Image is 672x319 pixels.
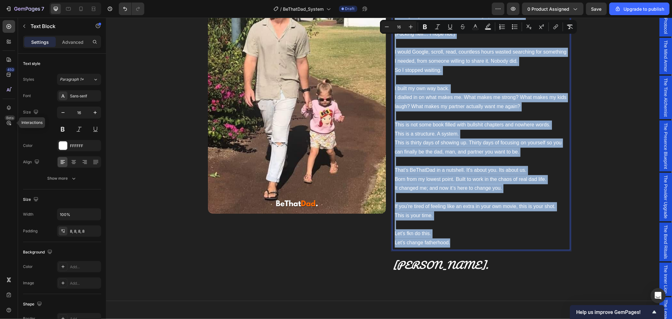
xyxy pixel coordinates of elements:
div: Width [23,212,33,217]
span: BeThatDad_System [283,6,324,12]
p: Text Block [31,22,84,30]
div: Open Intercom Messenger [651,288,666,303]
div: Text style [23,61,40,67]
div: FFFFFF [70,143,100,149]
span: Draft [345,6,355,12]
span: Paragraph 1* [60,77,84,82]
button: 0 product assigned [522,3,583,15]
p: If you’re tired of feeling like an extra in your own movie, this is your shot. This is your time. [289,185,462,212]
div: Add... [70,264,100,270]
div: Upgrade to publish [615,6,664,12]
span: / [280,6,282,12]
div: Editor contextual toolbar [380,20,577,34]
span: Save [591,6,602,12]
span: Help us improve GemPages! [576,309,651,315]
div: 8, 8, 8, 8 [70,229,100,234]
iframe: Design area [106,18,672,319]
button: Paragraph 1* [57,74,101,85]
button: Show survey - Help us improve GemPages! [576,308,658,316]
p: This is not some book filled with bullshit chapters and nowhere words. This is a structure. A sys... [289,103,462,148]
div: Sans-serif [70,93,100,99]
div: Add... [70,281,100,286]
p: Advanced [62,39,83,45]
div: Background [23,248,54,257]
button: Save [586,3,607,15]
div: Color [23,264,33,270]
div: Show more [48,175,77,182]
div: Shape [23,300,43,309]
div: Image [23,280,34,286]
input: Auto [57,209,101,220]
button: 7 [3,3,47,15]
i: [PERSON_NAME]. [287,239,382,256]
p: That’s BeThatDad in a nutshell. It's about you. Its about us. Born from my lowest point. Built to... [289,148,462,185]
div: Padding [23,228,37,234]
div: Align [23,158,41,166]
p: Settings [31,39,49,45]
span: The Mind Armor [556,23,563,54]
p: Let’s fkn do this. Let’s change fatherhood. [289,212,462,230]
div: Undo/Redo [119,3,144,15]
div: 450 [6,67,15,72]
span: The Time Alchemist [556,61,563,99]
p: I would Google, scroll, read, countless hours wasted searching for something I needed, from someo... [289,30,462,67]
div: Styles [23,77,34,82]
div: Size [23,108,40,117]
p: I built my own way back. I dialled in on what makes me. What makes me strong? What makes my kids ... [289,67,462,103]
span: The Bond Rituals [556,207,563,241]
span: The Presence Blueprint [556,105,563,151]
p: 7 [41,5,44,13]
div: Size [23,195,40,204]
button: Upgrade to publish [609,3,669,15]
div: Beta [5,115,15,120]
div: Color [23,143,33,148]
span: The Provider Upgrade [556,158,563,201]
span: The Legacy Layer [556,282,563,317]
span: The Inner Lion [556,247,563,276]
div: Font [23,93,31,99]
button: Show more [23,173,101,184]
span: 0 product assigned [527,6,569,12]
i: Wondering. “Wait one second, is this it? Is this really life now?” [289,5,428,10]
